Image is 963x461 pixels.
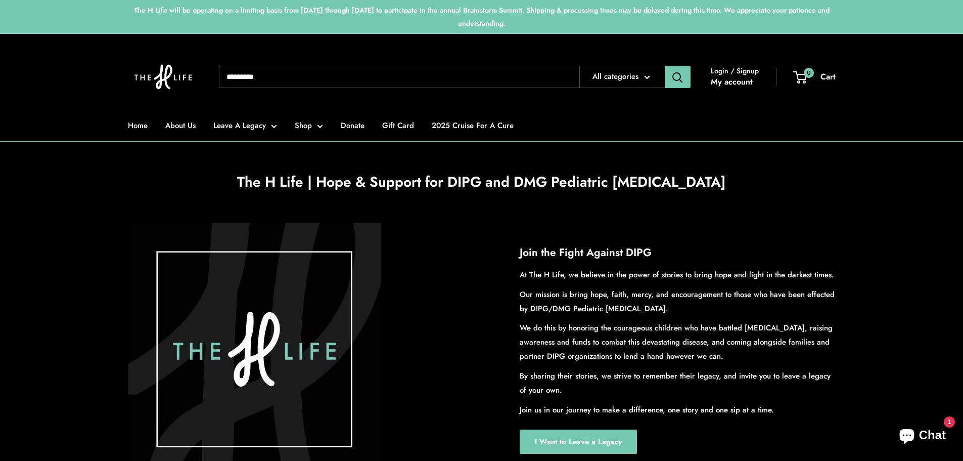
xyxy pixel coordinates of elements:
[803,68,813,78] span: 0
[890,420,955,453] inbox-online-store-chat: Shopify online store chat
[219,66,579,88] input: Search...
[520,403,836,417] p: Join us in our journey to make a difference, one story and one sip at a time.
[520,268,836,282] p: At The H Life, we believe in the power of stories to bring hope and light in the darkest times.
[213,118,277,133] a: Leave A Legacy
[711,74,753,90] a: My account
[128,172,836,192] h1: The H Life | Hope & Support for DIPG and DMG Pediatric [MEDICAL_DATA]
[520,287,836,316] p: Our mission is bring hope, faith, mercy, and encouragement to those who have been effected by DIP...
[820,71,836,82] span: Cart
[520,369,836,397] p: By sharing their stories, we strive to remember their legacy, and invite you to leave a legacy of...
[295,118,323,133] a: Shop
[520,321,836,363] p: We do this by honoring the courageous children who have battled [MEDICAL_DATA], raising awareness...
[520,430,637,454] a: I Want to Leave a Legacy
[794,69,836,85] a: 0 Cart
[382,118,414,133] a: Gift Card
[341,118,364,133] a: Donate
[520,245,836,261] h2: Join the Fight Against DIPG
[665,66,691,88] button: Search
[128,118,148,133] a: Home
[128,44,199,110] img: The H Life
[711,64,759,77] span: Login / Signup
[165,118,196,133] a: About Us
[432,118,514,133] a: 2025 Cruise For A Cure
